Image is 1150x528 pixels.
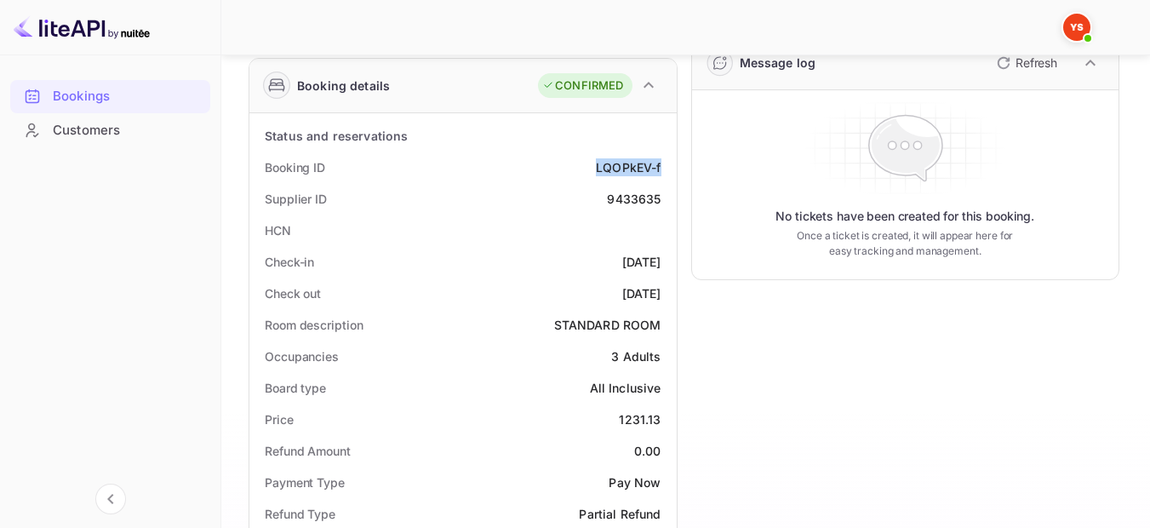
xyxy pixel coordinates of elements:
p: Refresh [1016,54,1057,72]
a: Bookings [10,80,210,112]
div: Status and reservations [265,127,408,145]
div: Bookings [10,80,210,113]
div: Customers [10,114,210,147]
div: 9433635 [607,190,661,208]
div: Refund Type [265,505,335,523]
div: Booking details [297,77,390,95]
p: No tickets have been created for this booking. [775,208,1034,225]
div: Check-in [265,253,314,271]
div: CONFIRMED [542,77,623,95]
div: [DATE] [622,284,661,302]
button: Collapse navigation [95,484,126,514]
div: Partial Refund [579,505,661,523]
div: Supplier ID [265,190,327,208]
div: Pay Now [609,473,661,491]
div: 3 Adults [611,347,661,365]
div: Price [265,410,294,428]
div: Room description [265,316,363,334]
div: Occupancies [265,347,339,365]
div: Refund Amount [265,442,351,460]
div: Message log [740,54,816,72]
div: Bookings [53,87,202,106]
p: Once a ticket is created, it will appear here for easy tracking and management. [792,228,1019,259]
img: LiteAPI logo [14,14,150,41]
div: Board type [265,379,326,397]
div: LQOPkEV-f [596,158,661,176]
div: Payment Type [265,473,345,491]
div: Booking ID [265,158,325,176]
div: [DATE] [622,253,661,271]
button: Refresh [987,49,1064,77]
div: STANDARD ROOM [554,316,661,334]
div: HCN [265,221,291,239]
div: 0.00 [634,442,661,460]
img: Yandex Support [1063,14,1090,41]
div: Check out [265,284,321,302]
a: Customers [10,114,210,146]
div: 1231.13 [619,410,661,428]
div: Customers [53,121,202,141]
div: All Inclusive [590,379,661,397]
